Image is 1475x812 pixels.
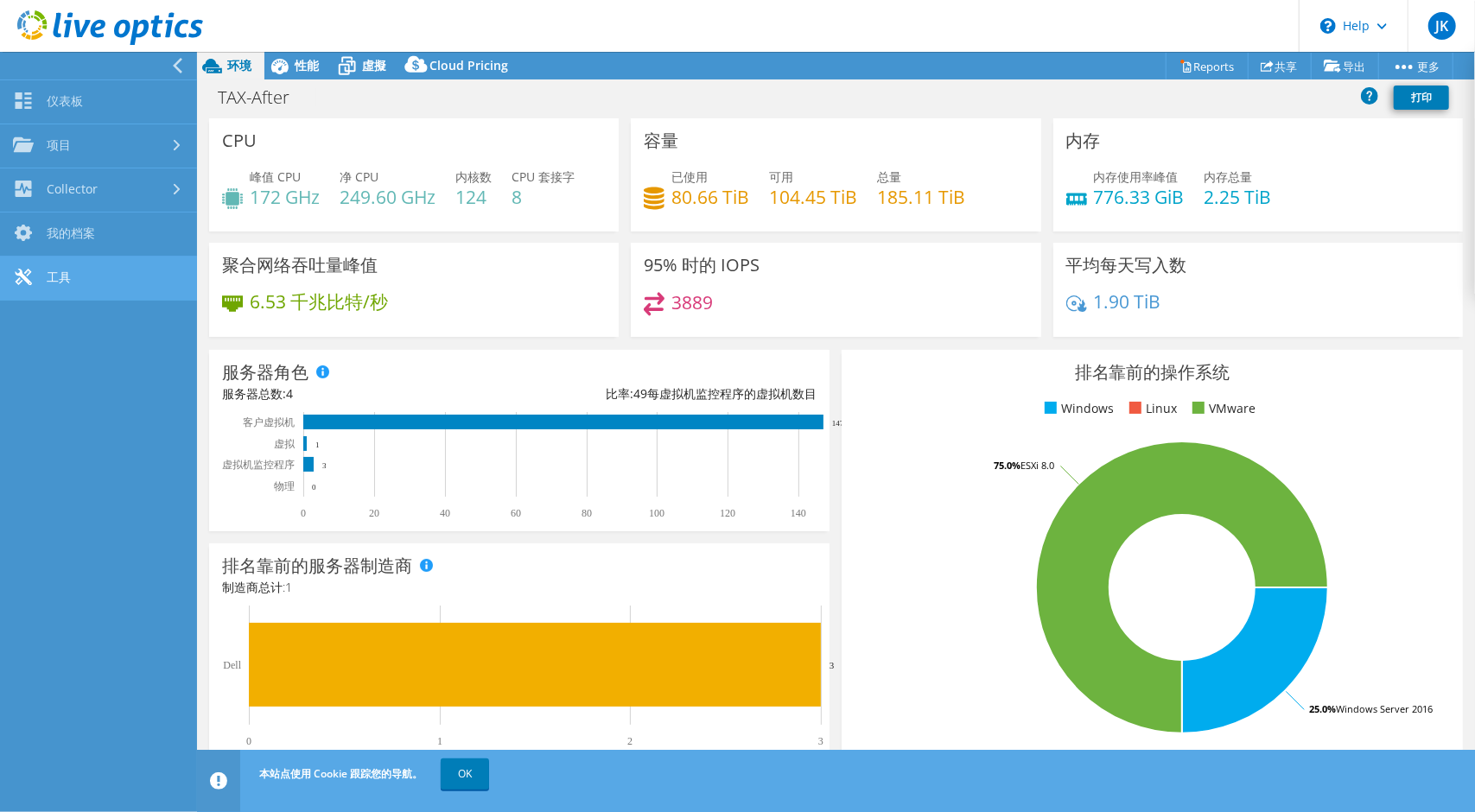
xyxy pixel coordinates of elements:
text: Dell [223,659,241,671]
h4: 制造商总计: [222,578,817,597]
text: 虚拟 [274,438,296,450]
span: 1 [285,579,292,595]
a: 打印 [1394,86,1449,110]
text: 0 [246,735,251,747]
a: OK [441,758,489,790]
text: 20 [369,507,379,519]
h4: 249.60 GHz [340,187,436,206]
li: Linux [1125,399,1177,418]
a: 更多 [1378,53,1453,79]
text: 80 [582,507,592,519]
tspan: Windows Server 2016 [1336,702,1433,715]
text: 40 [440,507,450,519]
h3: 排名靠前的服务器制造商 [222,556,412,575]
li: VMware [1188,399,1256,418]
span: 性能 [295,57,319,73]
h3: 95% 时的 IOPS [644,256,760,275]
text: 100 [649,507,664,519]
span: 内存总量 [1205,168,1253,185]
span: 可用 [769,168,793,185]
h3: 聚合网络吞吐量峰值 [222,256,378,275]
h4: 172 GHz [250,187,320,206]
tspan: 75.0% [994,459,1020,472]
h4: 3889 [671,293,713,312]
tspan: 25.0% [1309,702,1336,715]
div: 服务器总数: [222,384,519,403]
h3: CPU [222,131,257,150]
span: 总量 [877,168,901,185]
li: Windows [1040,399,1114,418]
h4: 776.33 GiB [1094,187,1185,206]
a: 导出 [1311,53,1379,79]
h4: 124 [455,187,492,206]
span: 4 [286,385,293,402]
span: 内核数 [455,168,492,185]
text: 1 [315,441,320,449]
span: 峰值 CPU [250,168,301,185]
text: 147 [832,419,844,428]
span: 内存使用率峰值 [1094,168,1179,185]
a: Reports [1166,53,1249,79]
text: 3 [830,660,835,670]
text: 0 [301,507,306,519]
text: 3 [818,735,823,747]
text: 客户虚拟机 [243,416,295,428]
h4: 8 [512,187,575,206]
text: 2 [627,735,633,747]
span: JK [1428,12,1456,40]
span: 虛擬 [362,57,386,73]
text: 120 [720,507,735,519]
div: 比率: 每虚拟机监控程序的虚拟机数目 [519,384,817,403]
svg: \n [1320,18,1336,34]
span: 49 [633,385,647,402]
h4: 1.90 TiB [1094,292,1161,311]
h4: 104.45 TiB [769,187,857,206]
h3: 平均每天写入数 [1066,256,1187,275]
h4: 185.11 TiB [877,187,965,206]
h1: TAX-After [210,88,316,107]
span: 环境 [227,57,251,73]
span: CPU 套接字 [512,168,575,185]
span: Cloud Pricing [429,57,508,73]
text: 0 [312,483,316,492]
text: 60 [511,507,521,519]
span: 净 CPU [340,168,378,185]
h4: 2.25 TiB [1205,187,1272,206]
span: 本站点使用 Cookie 跟踪您的导航。 [259,766,423,781]
h4: 80.66 TiB [671,187,749,206]
h3: 服务器角色 [222,363,308,382]
text: 1 [437,735,442,747]
h4: 6.53 千兆比特/秒 [250,292,388,311]
a: 共享 [1248,53,1312,79]
tspan: ESXi 8.0 [1020,459,1054,472]
h3: 内存 [1066,131,1101,150]
text: 140 [791,507,806,519]
h3: 容量 [644,131,678,150]
text: 物理 [274,480,295,492]
text: 虚拟机监控程序 [222,459,295,471]
h3: 排名靠前的操作系统 [855,363,1449,382]
span: 已使用 [671,168,708,185]
text: 3 [322,461,327,470]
